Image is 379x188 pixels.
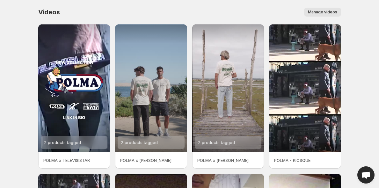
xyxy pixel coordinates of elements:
[198,140,235,145] span: 2 products tagged
[120,157,182,163] p: POLMA x [PERSON_NAME]
[43,157,105,163] p: POLMA x TELEVISISTAR
[274,157,336,163] p: POLMA - KIOSQUE
[38,8,60,16] span: Videos
[357,166,375,184] a: Open chat
[308,10,337,15] span: Manage videos
[121,140,158,145] span: 2 products tagged
[304,8,341,17] button: Manage videos
[197,157,259,163] p: POLMA x [PERSON_NAME]
[44,140,81,145] span: 2 products tagged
